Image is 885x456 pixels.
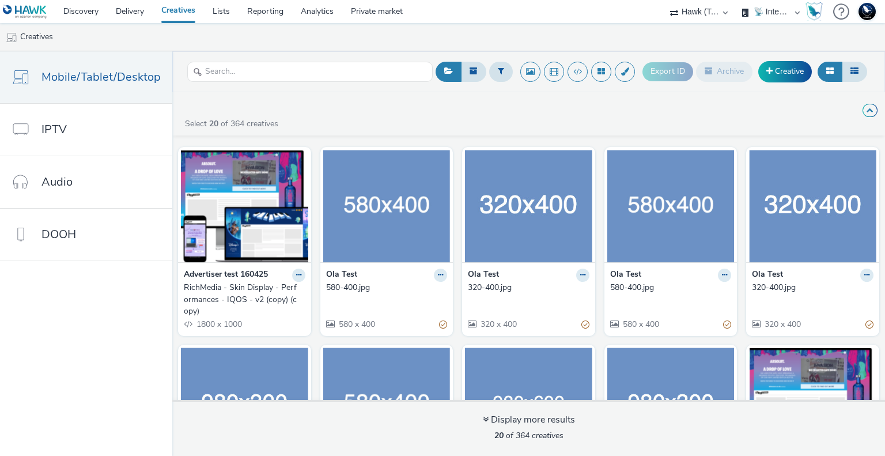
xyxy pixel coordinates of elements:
[465,150,592,262] img: 320-400.jpg visual
[326,269,357,282] strong: Ola Test
[610,282,732,293] a: 580-400.jpg
[610,269,641,282] strong: Ola Test
[439,318,447,330] div: Partially valid
[642,62,693,81] button: Export ID
[195,319,242,330] span: 1800 x 1000
[187,62,433,82] input: Search...
[607,150,735,262] img: 580-400.jpg visual
[858,3,876,20] img: Support Hawk
[184,118,283,129] a: Select of 364 creatives
[752,282,873,293] a: 320-400.jpg
[494,430,504,441] strong: 20
[752,269,783,282] strong: Ola Test
[6,32,17,43] img: mobile
[763,319,801,330] span: 320 x 400
[326,282,448,293] a: 580-400.jpg
[723,318,731,330] div: Partially valid
[326,282,443,293] div: 580-400.jpg
[622,319,659,330] span: 580 x 400
[696,62,752,81] button: Archive
[3,5,47,19] img: undefined Logo
[865,318,873,330] div: Partially valid
[41,226,76,243] span: DOOH
[479,319,517,330] span: 320 x 400
[468,282,589,293] a: 320-400.jpg
[842,62,867,81] button: Table
[468,282,585,293] div: 320-400.jpg
[41,121,67,138] span: IPTV
[818,62,842,81] button: Grid
[752,282,869,293] div: 320-400.jpg
[749,150,876,262] img: 320-400.jpg visual
[758,61,812,82] a: Creative
[41,69,161,85] span: Mobile/Tablet/Desktop
[181,150,308,262] img: RichMedia - Skin Display - Performances - IQOS - v2 (copy) (copy) visual
[41,174,73,190] span: Audio
[323,150,451,262] img: 580-400.jpg visual
[483,413,575,427] div: Display more results
[805,2,827,21] a: Hawk Academy
[184,269,268,282] strong: Advertiser test 160425
[338,319,375,330] span: 580 x 400
[184,282,305,317] a: RichMedia - Skin Display - Performances - IQOS - v2 (copy) (copy)
[468,269,499,282] strong: Ola Test
[610,282,727,293] div: 580-400.jpg
[581,318,589,330] div: Partially valid
[184,282,301,317] div: RichMedia - Skin Display - Performances - IQOS - v2 (copy) (copy)
[494,430,563,441] span: of 364 creatives
[209,118,218,129] strong: 20
[805,2,823,21] img: Hawk Academy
